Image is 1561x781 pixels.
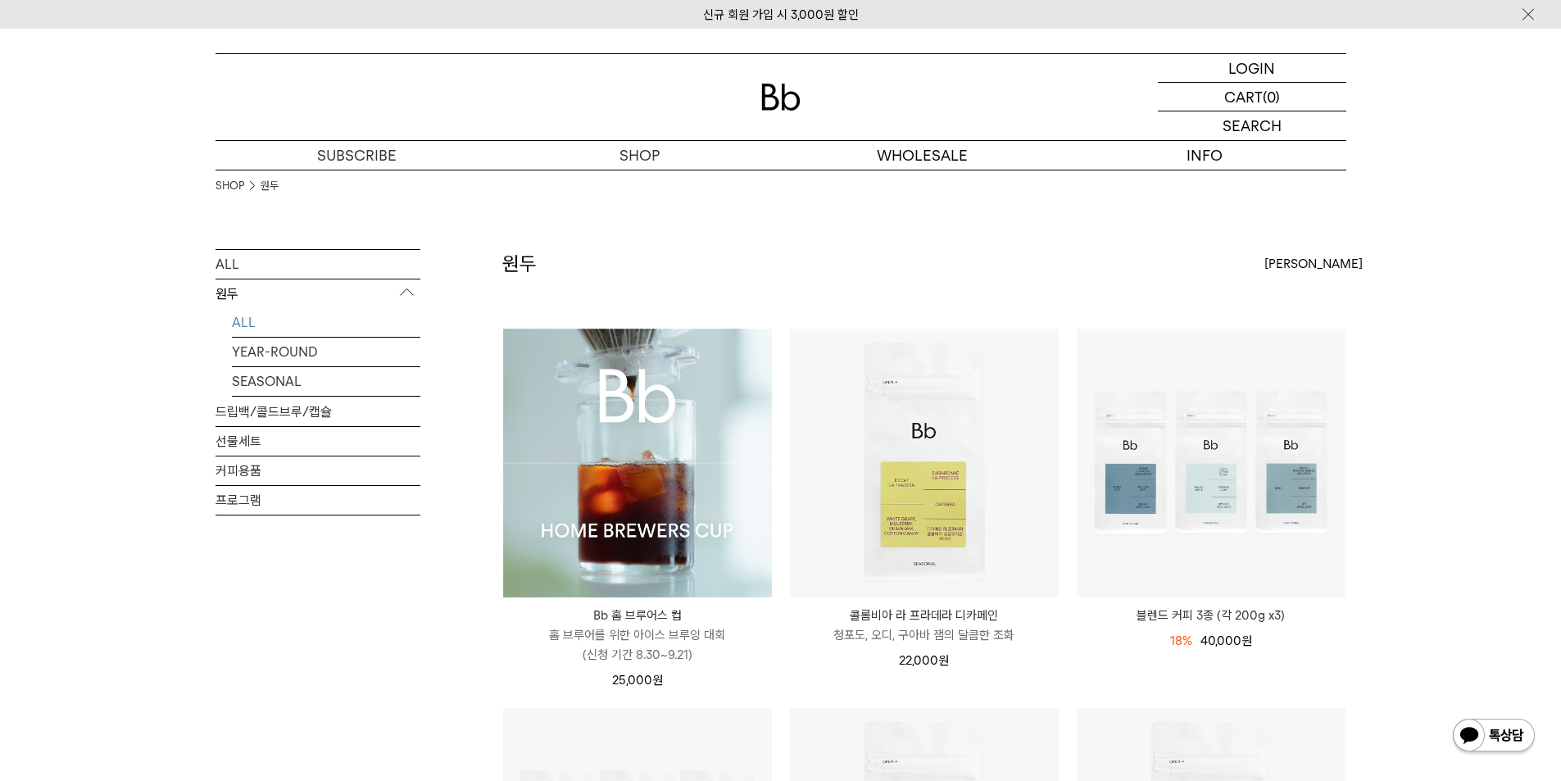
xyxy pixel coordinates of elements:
[1241,633,1252,648] span: 원
[502,250,537,278] h2: 원두
[703,7,859,22] a: 신규 회원 가입 시 3,000원 할인
[498,141,781,170] a: SHOP
[1064,141,1346,170] p: INFO
[781,141,1064,170] p: WHOLESALE
[1264,254,1363,274] span: [PERSON_NAME]
[232,308,420,337] a: ALL
[216,486,420,515] a: 프로그램
[790,606,1059,645] a: 콜롬비아 라 프라데라 디카페인 청포도, 오디, 구아바 잼의 달콤한 조화
[1170,631,1192,651] div: 18%
[503,606,772,625] p: Bb 홈 브루어스 컵
[503,606,772,665] a: Bb 홈 브루어스 컵 홈 브루어를 위한 아이스 브루잉 대회(신청 기간 8.30~9.21)
[652,673,663,688] span: 원
[1223,111,1282,140] p: SEARCH
[1077,606,1345,625] a: 블렌드 커피 3종 (각 200g x3)
[1451,717,1536,756] img: 카카오톡 채널 1:1 채팅 버튼
[216,178,244,194] a: SHOP
[216,141,498,170] a: SUBSCRIBE
[790,625,1059,645] p: 청포도, 오디, 구아바 잼의 달콤한 조화
[503,625,772,665] p: 홈 브루어를 위한 아이스 브루잉 대회 (신청 기간 8.30~9.21)
[790,329,1059,597] img: 콜롬비아 라 프라데라 디카페인
[1200,633,1252,648] span: 40,000
[1158,54,1346,83] a: LOGIN
[232,338,420,366] a: YEAR-ROUND
[503,329,772,597] img: 1000001223_add2_021.jpg
[1158,83,1346,111] a: CART (0)
[216,427,420,456] a: 선물세트
[790,606,1059,625] p: 콜롬비아 라 프라데라 디카페인
[261,178,279,194] a: 원두
[1077,329,1345,597] img: 블렌드 커피 3종 (각 200g x3)
[216,279,420,309] p: 원두
[216,456,420,485] a: 커피용품
[1228,54,1275,82] p: LOGIN
[216,250,420,279] a: ALL
[761,84,801,111] img: 로고
[612,673,663,688] span: 25,000
[938,653,949,668] span: 원
[216,397,420,426] a: 드립백/콜드브루/캡슐
[899,653,949,668] span: 22,000
[232,367,420,396] a: SEASONAL
[503,329,772,597] a: Bb 홈 브루어스 컵
[1263,83,1280,111] p: (0)
[1224,83,1263,111] p: CART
